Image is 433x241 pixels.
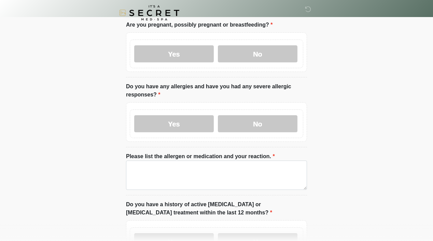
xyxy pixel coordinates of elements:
[119,5,179,20] img: It's A Secret Med Spa Logo
[126,82,307,99] label: Do you have any allergies and have you had any severe allergic responses?
[126,152,275,161] label: Please list the allergen or medication and your reaction.
[134,45,214,62] label: Yes
[134,115,214,132] label: Yes
[218,45,297,62] label: No
[218,115,297,132] label: No
[126,200,307,217] label: Do you have a history of active [MEDICAL_DATA] or [MEDICAL_DATA] treatment within the last 12 mon...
